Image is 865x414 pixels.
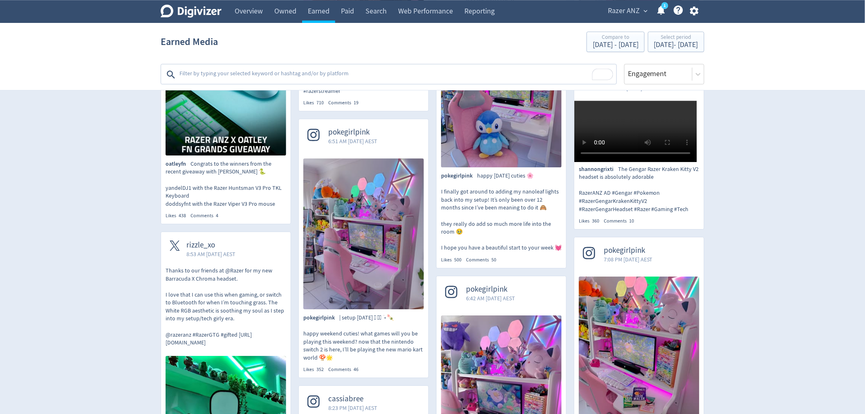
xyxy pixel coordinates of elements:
[166,160,286,208] p: Congrats to the winners from the recent giveaway with [PERSON_NAME] 🐍 yandelDJ1 with the Razer Hu...
[664,3,666,9] text: 1
[441,172,477,180] span: pokegirlpink
[466,256,501,263] div: Comments
[592,218,599,224] span: 360
[186,250,235,258] span: 8:53 AM [DATE] AEST
[604,246,653,255] span: pokegirlpink
[166,160,190,168] span: oatleyfn
[303,314,424,362] p: | setup [DATE] 𓏲 ๋࣭ ࣪ ˖🍡 happy weekend cuties! what games will you be playing this weekend? now t...
[354,366,359,373] span: 46
[303,366,328,373] div: Likes
[491,256,496,263] span: 50
[593,34,639,41] div: Compare to
[179,66,616,83] textarea: To enrich screen reader interactions, please activate Accessibility in Grammarly extension settings
[574,66,704,225] a: shannongrixti10:18 PM [DATE] AESTshannongrixtiThe Gengar Razer Kraken Kitty V2 headset is absolut...
[441,256,466,263] div: Likes
[608,4,640,18] span: Razer ANZ
[328,99,363,106] div: Comments
[166,267,286,347] p: Thanks to our friends at @Razer for my new Barracuda X Chroma headset. I love that I can use this...
[441,16,562,167] img: happy monday cuties 🌸 I finally got around to adding my nanoleaf lights back into my setup! It’s ...
[328,404,377,412] span: 8:23 PM [DATE] AEST
[316,99,324,106] span: 710
[441,172,562,252] p: happy [DATE] cuties 🌸 I finally got around to adding my nanoleaf lights back into my setup! It’s ...
[328,128,377,137] span: pokegirlpink
[190,212,223,219] div: Comments
[604,218,639,225] div: Comments
[216,212,218,219] span: 4
[303,158,424,309] img: | setup saturday 𓏲 ๋࣭ ࣪ ˖🍡 happy weekend cuties! what games will you be playing this weekend? now...
[454,256,462,263] span: 500
[166,35,286,155] img: Congrats to the winners from the recent giveaway with RazerANZ 🐍 yandelDJ1 with the Razer Huntsma...
[316,366,324,373] span: 352
[303,99,328,106] div: Likes
[579,165,699,214] p: The Gengar Razer Kraken Kitty V2 headset is absolutely adorable RazerANZ AD #Gengar #Pokemon #Raz...
[579,165,618,173] span: shannongrixti
[587,32,645,52] button: Compare to[DATE] - [DATE]
[299,119,428,373] a: pokegirlpink6:51 AM [DATE] AEST| setup saturday 𓏲 ๋࣭ ࣪ ˖🍡 happy weekend cuties! what games will y...
[593,41,639,49] div: [DATE] - [DATE]
[654,41,698,49] div: [DATE] - [DATE]
[179,212,186,219] span: 438
[648,32,704,52] button: Select period[DATE]- [DATE]
[466,294,515,302] span: 6:42 AM [DATE] AEST
[186,241,235,250] span: rizzle_xo
[161,29,218,55] h1: Earned Media
[354,99,359,106] span: 19
[604,255,653,263] span: 7:08 PM [DATE] AEST
[166,212,190,219] div: Likes
[661,2,668,9] a: 1
[328,366,363,373] div: Comments
[629,218,634,224] span: 10
[466,285,515,294] span: pokegirlpink
[605,4,650,18] button: Razer ANZ
[328,394,377,404] span: cassiabree
[328,137,377,145] span: 6:51 AM [DATE] AEST
[654,34,698,41] div: Select period
[579,218,604,225] div: Likes
[303,314,339,322] span: pokegirlpink
[642,7,649,15] span: expand_more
